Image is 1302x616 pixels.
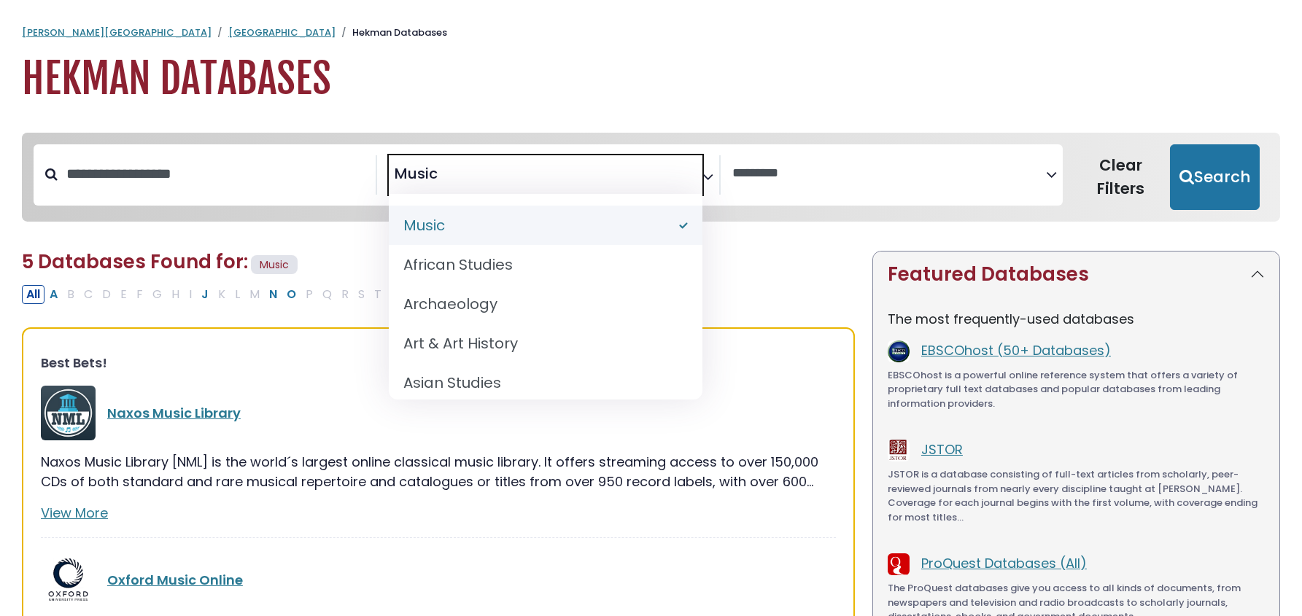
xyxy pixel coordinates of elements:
button: Filter Results J [197,285,213,304]
nav: Search filters [22,133,1280,222]
p: The most frequently-used databases [888,309,1265,329]
li: Archaeology [389,284,702,324]
button: Submit for Search Results [1170,144,1260,210]
p: EBSCOhost is a powerful online reference system that offers a variety of proprietary full text da... [888,368,1265,411]
p: Naxos Music Library [NML] is the world´s largest online classical music library. It offers stream... [41,452,836,491]
a: [GEOGRAPHIC_DATA] [228,26,336,39]
li: Art & Art History [389,324,702,363]
h3: Best Bets! [41,355,836,371]
button: Clear Filters [1072,144,1170,210]
a: View More [41,504,108,522]
li: Music [389,163,438,184]
p: JSTOR is a database consisting of full-text articles from scholarly, peer-reviewed journals from ... [888,467,1265,524]
li: Asian Studies [389,363,702,402]
li: Hekman Databases [336,26,447,40]
input: Search database by title or keyword [58,162,376,186]
span: 5 Databases Found for: [22,249,248,275]
button: Filter Results O [282,285,301,304]
li: Music [389,206,702,245]
a: Oxford Music Online [107,571,243,589]
span: Music [251,255,298,275]
a: JSTOR [921,440,963,459]
a: Naxos Music Library [107,404,241,422]
h1: Hekman Databases [22,55,1280,104]
a: [PERSON_NAME][GEOGRAPHIC_DATA] [22,26,212,39]
button: Featured Databases [873,252,1279,297]
span: Music [395,163,438,184]
textarea: Search [441,171,451,186]
div: Alpha-list to filter by first letter of database name [22,284,512,303]
textarea: Search [732,166,1046,182]
li: African Studies [389,245,702,284]
a: ProQuest Databases (All) [921,554,1087,572]
nav: breadcrumb [22,26,1280,40]
button: Filter Results N [265,285,282,304]
button: Filter Results A [45,285,62,304]
a: EBSCOhost (50+ Databases) [921,341,1111,359]
button: All [22,285,44,304]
